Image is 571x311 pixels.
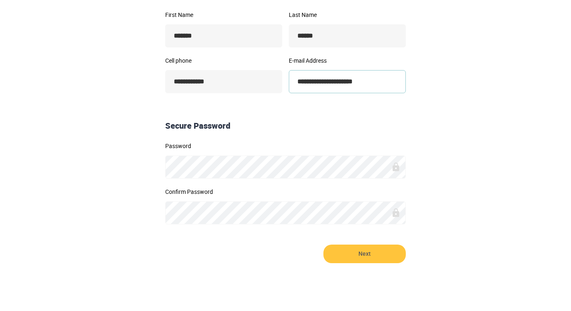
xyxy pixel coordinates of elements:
[323,245,406,263] button: Next
[165,12,282,18] label: First Name
[165,58,282,64] label: Cell phone
[289,12,406,18] label: Last Name
[165,189,406,195] label: Confirm Password
[165,143,406,149] label: Password
[289,58,406,64] label: E-mail Address
[162,120,409,132] div: Secure Password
